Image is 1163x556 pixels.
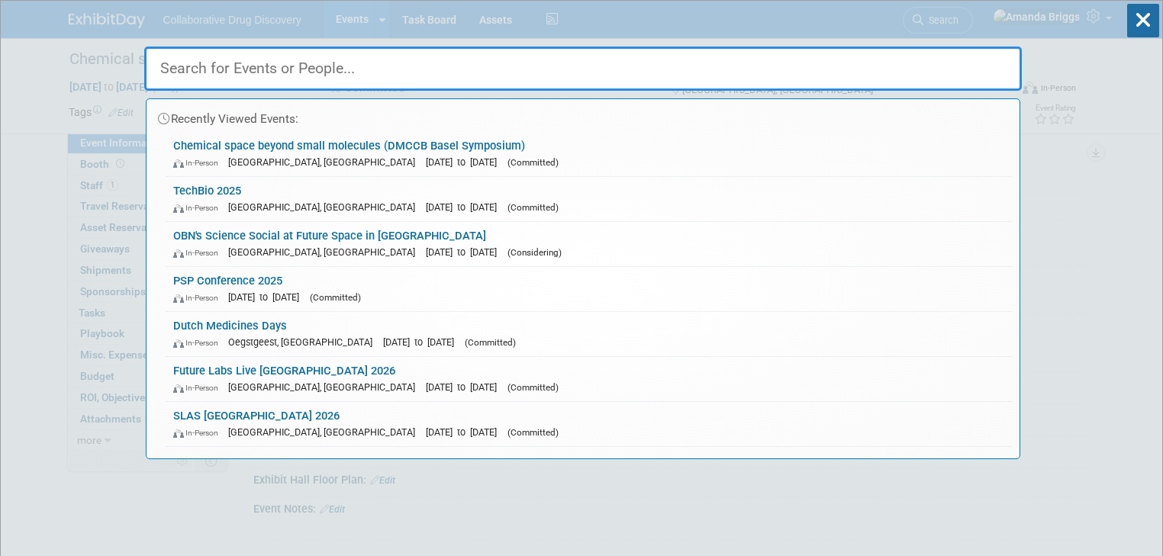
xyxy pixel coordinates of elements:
a: TechBio 2025 In-Person [GEOGRAPHIC_DATA], [GEOGRAPHIC_DATA] [DATE] to [DATE] (Committed) [166,177,1012,221]
span: (Committed) [507,157,559,168]
span: (Committed) [310,292,361,303]
a: SLAS [GEOGRAPHIC_DATA] 2026 In-Person [GEOGRAPHIC_DATA], [GEOGRAPHIC_DATA] [DATE] to [DATE] (Comm... [166,402,1012,446]
a: Future Labs Live [GEOGRAPHIC_DATA] 2026 In-Person [GEOGRAPHIC_DATA], [GEOGRAPHIC_DATA] [DATE] to ... [166,357,1012,401]
span: In-Person [173,383,225,393]
span: In-Person [173,428,225,438]
span: [DATE] to [DATE] [228,291,307,303]
span: [GEOGRAPHIC_DATA], [GEOGRAPHIC_DATA] [228,246,423,258]
span: Oegstgeest, [GEOGRAPHIC_DATA] [228,336,380,348]
a: Dutch Medicines Days In-Person Oegstgeest, [GEOGRAPHIC_DATA] [DATE] to [DATE] (Committed) [166,312,1012,356]
a: PSP Conference 2025 In-Person [DATE] to [DATE] (Committed) [166,267,1012,311]
a: OBN's Science Social at Future Space in [GEOGRAPHIC_DATA] In-Person [GEOGRAPHIC_DATA], [GEOGRAPHI... [166,222,1012,266]
span: (Committed) [507,382,559,393]
span: [DATE] to [DATE] [426,156,504,168]
span: [GEOGRAPHIC_DATA], [GEOGRAPHIC_DATA] [228,426,423,438]
div: Recently Viewed Events: [154,99,1012,132]
span: [DATE] to [DATE] [426,381,504,393]
span: [GEOGRAPHIC_DATA], [GEOGRAPHIC_DATA] [228,381,423,393]
span: (Committed) [465,337,516,348]
span: In-Person [173,248,225,258]
span: [DATE] to [DATE] [426,201,504,213]
span: In-Person [173,158,225,168]
span: [DATE] to [DATE] [426,426,504,438]
span: [GEOGRAPHIC_DATA], [GEOGRAPHIC_DATA] [228,201,423,213]
span: (Considering) [507,247,562,258]
span: [DATE] to [DATE] [426,246,504,258]
span: (Committed) [507,427,559,438]
a: Chemical space beyond small molecules (DMCCB Basel Symposium) In-Person [GEOGRAPHIC_DATA], [GEOGR... [166,132,1012,176]
span: (Committed) [507,202,559,213]
span: In-Person [173,203,225,213]
span: In-Person [173,293,225,303]
span: [GEOGRAPHIC_DATA], [GEOGRAPHIC_DATA] [228,156,423,168]
span: [DATE] to [DATE] [383,336,462,348]
span: In-Person [173,338,225,348]
input: Search for Events or People... [144,47,1022,91]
